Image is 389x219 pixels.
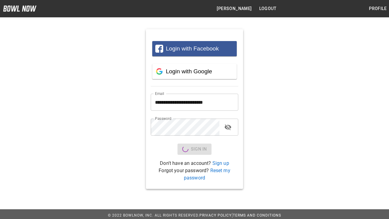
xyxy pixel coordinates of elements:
[166,68,212,75] span: Login with Google
[184,168,230,181] a: Reset my password
[108,213,199,217] span: © 2022 BowlNow, Inc. All Rights Reserved.
[212,160,229,166] a: Sign up
[166,45,219,52] span: Login with Facebook
[199,213,232,217] a: Privacy Policy
[222,121,234,133] button: toggle password visibility
[257,3,279,14] button: Logout
[152,41,237,56] button: Login with Facebook
[151,160,238,167] p: Don't have an account?
[152,64,237,79] button: Login with Google
[214,3,254,14] button: [PERSON_NAME]
[3,5,36,12] img: logo
[233,213,281,217] a: Terms and Conditions
[151,167,238,182] p: Forgot your password?
[367,3,389,14] button: Profile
